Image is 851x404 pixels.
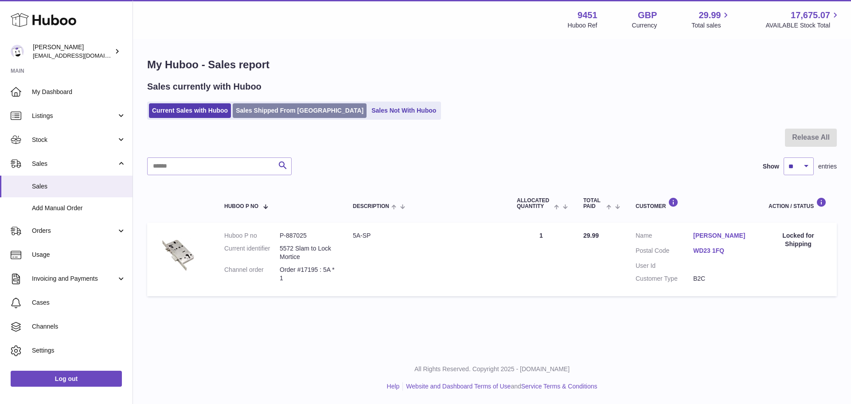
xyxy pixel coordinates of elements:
label: Show [763,162,779,171]
a: Help [387,383,400,390]
a: Website and Dashboard Terms of Use [406,383,511,390]
a: 17,675.07 AVAILABLE Stock Total [765,9,840,30]
span: 17,675.07 [791,9,830,21]
a: Service Terms & Conditions [521,383,597,390]
a: Log out [11,371,122,387]
h2: Sales currently with Huboo [147,81,262,93]
dd: Order #17195 : 5A * 1 [280,266,335,282]
a: [PERSON_NAME] [693,231,751,240]
dt: User Id [636,262,693,270]
dt: Channel order [224,266,280,282]
span: Listings [32,112,117,120]
img: 1698156056.jpg [156,231,200,276]
span: Settings [32,346,126,355]
dt: Huboo P no [224,231,280,240]
span: 29.99 [583,232,599,239]
span: Stock [32,136,117,144]
img: internalAdmin-9451@internal.huboo.com [11,45,24,58]
div: 5A-SP [353,231,499,240]
dd: B2C [693,275,751,283]
span: Invoicing and Payments [32,275,117,283]
dd: 5572 Slam to Lock Mortice [280,244,335,261]
span: Sales [32,182,126,191]
span: Cases [32,298,126,307]
span: Sales [32,160,117,168]
p: All Rights Reserved. Copyright 2025 - [DOMAIN_NAME] [140,365,844,373]
span: ALLOCATED Quantity [517,198,552,209]
span: My Dashboard [32,88,126,96]
dt: Name [636,231,693,242]
a: Sales Shipped From [GEOGRAPHIC_DATA] [233,103,367,118]
span: Huboo P no [224,204,258,209]
dt: Postal Code [636,247,693,257]
div: [PERSON_NAME] [33,43,113,60]
span: Orders [32,227,117,235]
span: Total sales [691,21,731,30]
span: [EMAIL_ADDRESS][DOMAIN_NAME] [33,52,130,59]
div: Currency [632,21,657,30]
span: Usage [32,251,126,259]
a: 29.99 Total sales [691,9,731,30]
a: Current Sales with Huboo [149,103,231,118]
h1: My Huboo - Sales report [147,58,837,72]
span: 29.99 [699,9,721,21]
span: Add Manual Order [32,204,126,212]
strong: 9451 [578,9,597,21]
span: entries [818,162,837,171]
a: WD23 1FQ [693,247,751,255]
a: Sales Not With Huboo [368,103,439,118]
dd: P-887025 [280,231,335,240]
div: Huboo Ref [568,21,597,30]
span: Description [353,204,389,209]
li: and [403,382,597,391]
span: Total paid [583,198,604,209]
strong: GBP [638,9,657,21]
dt: Customer Type [636,275,693,283]
dt: Current identifier [224,244,280,261]
div: Locked for Shipping [769,231,828,248]
div: Customer [636,197,751,209]
span: Channels [32,322,126,331]
div: Action / Status [769,197,828,209]
td: 1 [508,223,574,296]
span: AVAILABLE Stock Total [765,21,840,30]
